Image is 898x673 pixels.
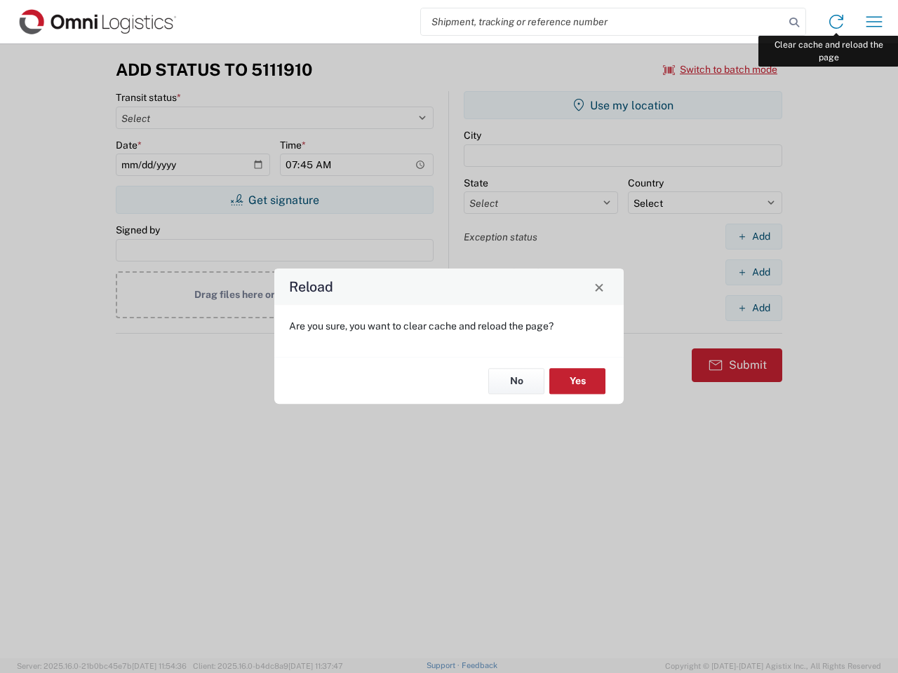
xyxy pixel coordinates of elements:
h4: Reload [289,277,333,297]
button: No [488,368,544,394]
p: Are you sure, you want to clear cache and reload the page? [289,320,609,332]
input: Shipment, tracking or reference number [421,8,784,35]
button: Yes [549,368,605,394]
button: Close [589,277,609,297]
